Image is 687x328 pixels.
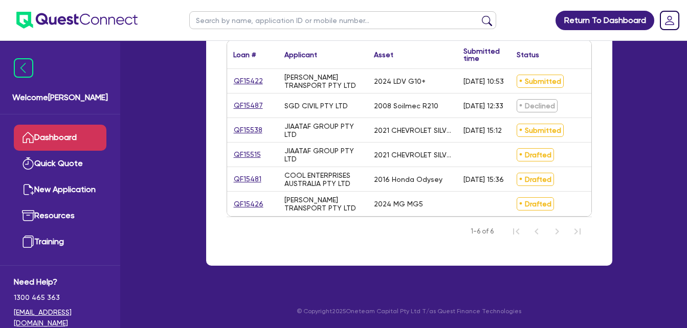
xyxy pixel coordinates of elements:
a: QF15515 [233,149,261,160]
div: 2016 Honda Odysey [374,175,442,183]
div: [PERSON_NAME] TRANSPORT PTY LTD [284,196,362,212]
a: Resources [14,203,106,229]
img: icon-menu-close [14,58,33,78]
img: new-application [22,183,34,196]
span: Drafted [517,197,554,210]
a: Training [14,229,106,255]
span: Drafted [517,173,554,186]
div: [DATE] 12:33 [463,102,503,110]
a: QF15487 [233,100,263,111]
span: Submitted [517,124,564,137]
div: SGD CIVIL PTY LTD [284,102,348,110]
img: training [22,236,34,248]
div: Submitted time [463,48,500,62]
div: [DATE] 15:36 [463,175,504,183]
div: Asset [374,51,393,58]
a: QF15481 [233,173,262,185]
a: QF15426 [233,198,264,210]
span: Drafted [517,148,554,161]
span: Declined [517,99,558,112]
div: Applicant [284,51,317,58]
div: Loan # [233,51,256,58]
a: New Application [14,177,106,203]
a: Return To Dashboard [556,11,654,30]
button: Last Page [567,221,588,242]
span: Submitted [517,75,564,88]
a: QF15422 [233,75,263,87]
img: resources [22,209,34,222]
p: © Copyright 2025 Oneteam Capital Pty Ltd T/as Quest Finance Technologies [199,307,619,316]
div: 2024 MG MG5 [374,200,423,208]
div: 2021 CHEVROLET SILVERADO [374,126,451,134]
div: JIAATAF GROUP PTY LTD [284,122,362,138]
input: Search by name, application ID or mobile number... [189,11,496,29]
a: Dropdown toggle [656,7,683,34]
div: 2024 LDV G10+ [374,77,426,85]
span: 1300 465 363 [14,292,106,303]
span: Need Help? [14,276,106,288]
a: Quick Quote [14,151,106,177]
div: 2008 Soilmec R210 [374,102,438,110]
div: Status [517,51,539,58]
button: First Page [506,221,526,242]
img: quick-quote [22,157,34,170]
span: Welcome [PERSON_NAME] [12,91,108,104]
div: [PERSON_NAME] TRANSPORT PTY LTD [284,73,362,89]
div: COOL ENTERPRISES AUSTRALIA PTY LTD [284,171,362,188]
a: Dashboard [14,125,106,151]
img: quest-connect-logo-blue [16,12,138,29]
div: JIAATAF GROUP PTY LTD [284,147,362,163]
span: 1-6 of 6 [471,226,494,237]
button: Next Page [547,221,567,242]
a: QF15538 [233,124,263,136]
div: 2021 CHEVROLET SILVERADO [374,151,451,159]
div: [DATE] 10:53 [463,77,504,85]
button: Previous Page [526,221,547,242]
div: [DATE] 15:12 [463,126,502,134]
